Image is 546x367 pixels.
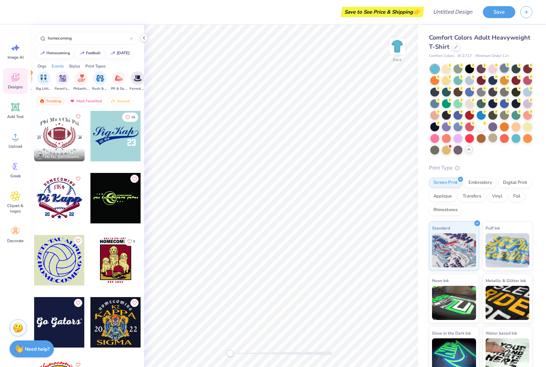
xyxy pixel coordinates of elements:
div: filter for Formal & Semi [130,71,145,91]
div: Newest [107,97,133,105]
span: Rush & Bid [92,86,108,91]
img: trend_line.gif [40,51,45,55]
img: Puff Ink [486,233,530,267]
span: Image AI [8,55,24,60]
span: Comfort Colors [429,53,454,59]
img: trend_line.gif [110,51,115,55]
div: Back [393,57,402,63]
img: Metallic & Glitter Ink [486,286,530,320]
span: Puff Ink [486,224,500,232]
div: filter for Big Little Reveal [36,71,52,91]
span: Philanthropy [73,86,89,91]
button: filter button [73,71,89,91]
img: Philanthropy Image [77,74,85,82]
button: filter button [92,71,108,91]
button: filter button [36,71,52,91]
span: [PERSON_NAME] [45,150,73,155]
span: 16 [131,116,135,119]
button: filter button [130,71,145,91]
div: Accessibility label [227,350,233,357]
div: filter for Rush & Bid [92,71,108,91]
span: Decorate [7,238,24,244]
img: Back [390,40,404,53]
div: Applique [429,191,456,202]
img: Formal & Semi Image [134,74,142,82]
span: Big Little Reveal [36,86,52,91]
button: Like [122,113,138,122]
img: trend_line.gif [79,51,85,55]
div: Vinyl [488,191,507,202]
strong: Need help? [25,346,49,352]
button: homecoming [36,48,73,58]
button: filter button [55,71,70,91]
button: filter button [17,71,33,91]
span: 👉 [413,8,420,16]
div: filter for PR & General [111,71,127,91]
span: Metallic & Glitter Ink [486,277,526,284]
img: newest.gif [110,99,116,103]
div: Orgs [38,63,46,69]
span: 9 [133,240,135,243]
div: halloween [117,51,130,55]
span: Water based Ink [486,329,517,337]
button: Save [483,6,515,18]
span: Comfort Colors Adult Heavyweight T-Shirt [429,33,530,51]
div: Digital Print [499,178,532,188]
span: Clipart & logos [4,203,27,214]
div: filter for Game Day [17,71,33,91]
button: Like [130,175,139,183]
div: Trending [36,97,64,105]
span: Designs [8,84,23,90]
div: Events [52,63,64,69]
span: Upload [9,144,22,149]
div: Styles [69,63,80,69]
input: Untitled Design [428,5,478,19]
img: Neon Ink [432,286,476,320]
div: Rhinestones [429,205,462,215]
div: Print Type [429,164,532,172]
button: Like [130,299,139,307]
div: Embroidery [464,178,497,188]
img: most_fav.gif [70,99,75,103]
span: Add Text [7,114,24,119]
div: Foil [509,191,525,202]
span: Glow in the Dark Ink [432,329,471,337]
span: Neon Ink [432,277,449,284]
div: football [86,51,101,55]
button: Like [124,237,138,246]
span: Phi Mu, [GEOGRAPHIC_DATA], The [GEOGRAPHIC_DATA][US_STATE] [45,155,82,160]
div: Transfers [458,191,486,202]
input: Try "Alpha" [47,35,130,42]
img: Parent's Weekend Image [59,74,67,82]
div: filter for Parent's Weekend [55,71,70,91]
div: filter for Philanthropy [73,71,89,91]
div: Screen Print [429,178,462,188]
div: Most Favorited [67,97,105,105]
div: Print Types [85,63,106,69]
img: Rush & Bid Image [96,74,104,82]
div: Save to See Price & Shipping [342,7,422,17]
button: Like [74,113,82,121]
span: Parent's Weekend [55,86,70,91]
img: Standard [432,233,476,267]
div: homecoming [46,51,70,55]
span: Standard [432,224,450,232]
img: Big Little Reveal Image [40,74,47,82]
button: Like [74,299,82,307]
img: trending.gif [39,99,45,103]
button: Like [74,237,82,245]
button: filter button [111,71,127,91]
span: Minimum Order: 12 + [475,53,509,59]
span: PR & General [111,86,127,91]
img: PR & General Image [115,74,123,82]
span: # C1717 [458,53,472,59]
button: [DATE] [106,48,133,58]
button: football [75,48,104,58]
span: Greek [10,173,21,179]
button: Like [74,175,82,183]
span: Formal & Semi [130,86,145,91]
